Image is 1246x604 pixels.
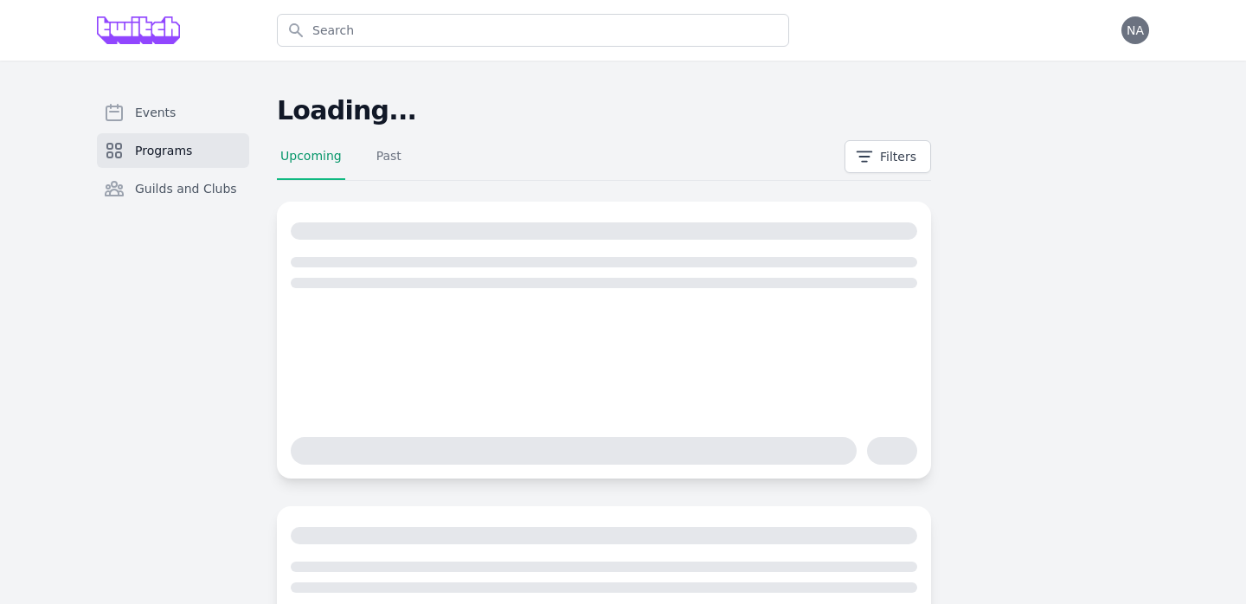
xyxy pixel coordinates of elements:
span: NA [1127,24,1144,36]
img: Grove [97,16,180,44]
a: Guilds and Clubs [97,171,249,206]
span: Programs [135,142,192,159]
a: Upcoming [277,147,345,180]
button: Filters [845,140,931,173]
h2: Loading... [277,95,931,126]
input: Search [277,14,789,47]
span: Guilds and Clubs [135,180,237,197]
a: Past [373,147,405,180]
button: NA [1121,16,1149,44]
span: Events [135,104,176,121]
nav: Sidebar [97,95,249,234]
a: Events [97,95,249,130]
a: Programs [97,133,249,168]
